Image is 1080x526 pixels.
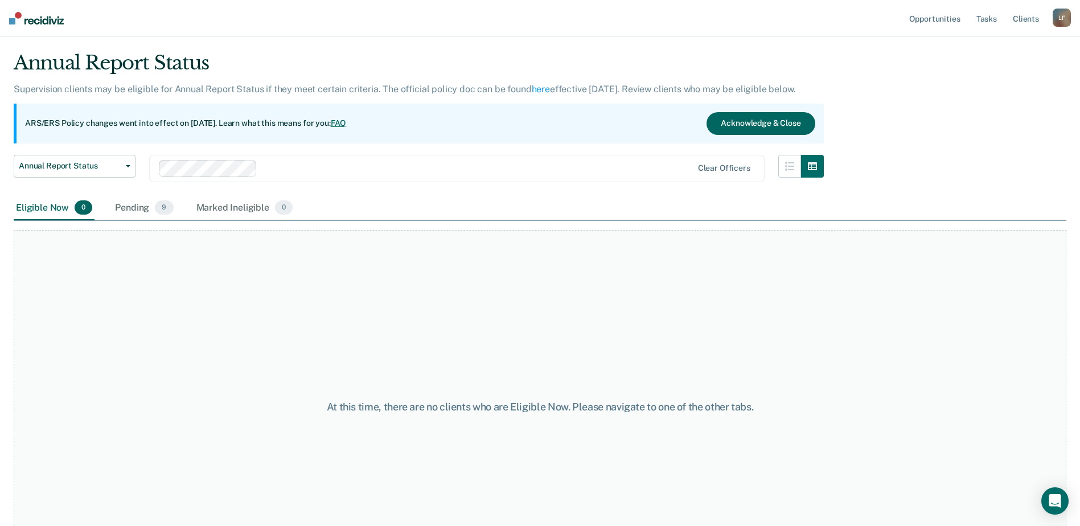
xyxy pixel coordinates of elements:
img: Recidiviz [9,12,64,24]
button: LF [1053,9,1071,27]
span: Annual Report Status [19,161,121,171]
span: 0 [275,200,293,215]
div: Marked Ineligible0 [194,196,295,221]
div: Eligible Now0 [14,196,95,221]
div: At this time, there are no clients who are Eligible Now. Please navigate to one of the other tabs. [277,401,803,413]
div: Pending9 [113,196,175,221]
div: Open Intercom Messenger [1041,487,1069,515]
a: here [532,84,550,94]
button: Annual Report Status [14,155,135,178]
div: L F [1053,9,1071,27]
p: ARS/ERS Policy changes went into effect on [DATE]. Learn what this means for you: [25,118,346,129]
span: 0 [75,200,92,215]
div: Clear officers [698,163,750,173]
p: Supervision clients may be eligible for Annual Report Status if they meet certain criteria. The o... [14,84,795,94]
div: Annual Report Status [14,51,824,84]
a: FAQ [331,118,347,128]
button: Acknowledge & Close [707,112,815,135]
span: 9 [155,200,173,215]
